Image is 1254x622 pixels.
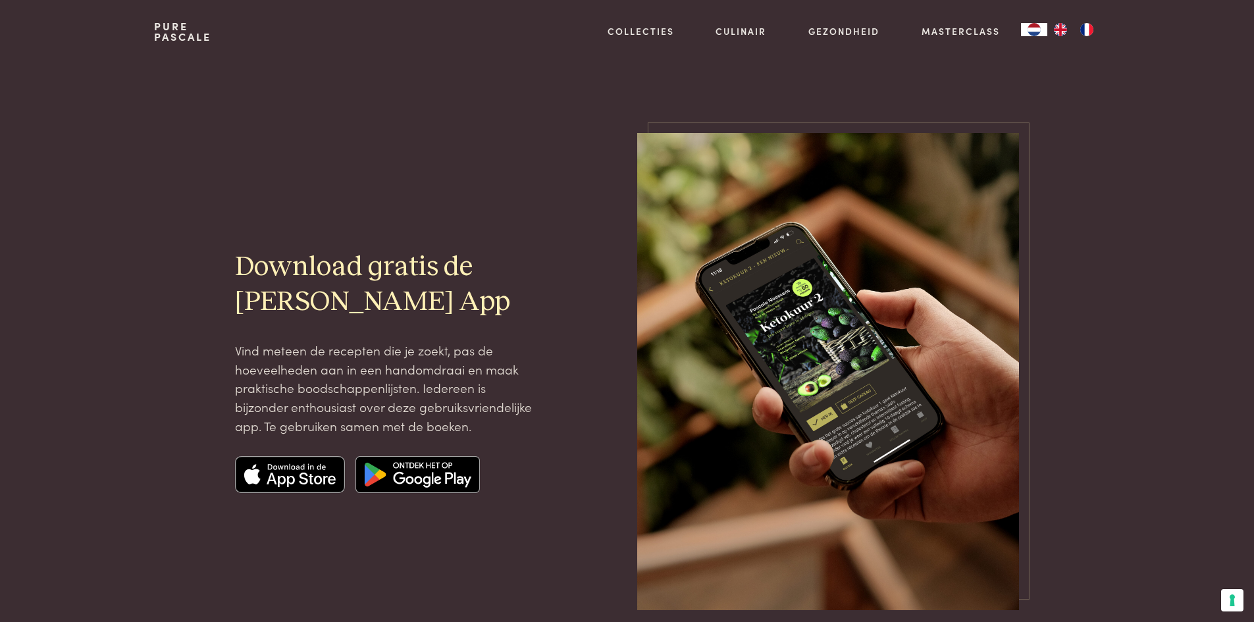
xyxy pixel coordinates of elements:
img: iPhone Mockup 15 [637,133,1019,610]
img: Google app store [355,456,480,493]
a: Gezondheid [808,24,879,38]
aside: Language selected: Nederlands [1021,23,1100,36]
a: Collecties [608,24,674,38]
a: NL [1021,23,1047,36]
a: EN [1047,23,1074,36]
ul: Language list [1047,23,1100,36]
a: FR [1074,23,1100,36]
div: Language [1021,23,1047,36]
p: Vind meteen de recepten die je zoekt, pas de hoeveelheden aan in een handomdraai en maak praktisc... [235,341,536,435]
img: Apple app store [235,456,346,493]
h2: Download gratis de [PERSON_NAME] App [235,250,536,320]
button: Uw voorkeuren voor toestemming voor trackingtechnologieën [1221,589,1243,611]
a: PurePascale [154,21,211,42]
a: Masterclass [922,24,1000,38]
a: Culinair [716,24,766,38]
